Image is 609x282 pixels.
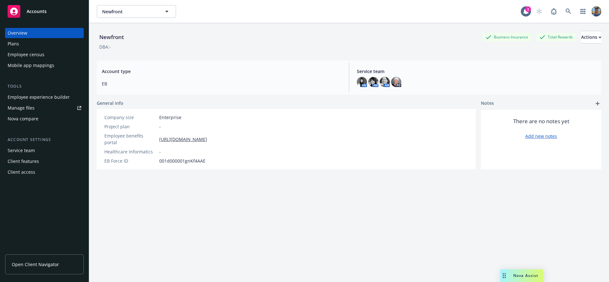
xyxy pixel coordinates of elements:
[8,60,54,70] div: Mobile app mappings
[104,148,157,155] div: Healthcare Informatics
[159,136,207,143] a: [URL][DOMAIN_NAME]
[562,5,575,18] a: Search
[391,77,401,87] img: photo
[159,158,206,164] span: 001d000001gnKf4AAE
[594,100,601,107] a: add
[5,156,84,166] a: Client features
[159,148,161,155] span: -
[513,117,569,125] span: There are no notes yet
[5,145,84,156] a: Service team
[536,33,576,41] div: Total Rewards
[5,50,84,60] a: Employee census
[8,156,39,166] div: Client features
[357,68,596,75] span: Service team
[8,39,19,49] div: Plans
[591,6,601,17] img: photo
[525,6,531,12] div: 1
[5,60,84,70] a: Mobile app mappings
[368,77,378,87] img: photo
[482,33,531,41] div: Business Insurance
[102,80,341,87] span: EB
[104,132,157,146] div: Employee benefits portal
[5,103,84,113] a: Manage files
[97,33,127,41] div: Newfront
[99,44,111,50] div: DBA: -
[12,261,59,268] span: Open Client Navigator
[8,50,44,60] div: Employee census
[5,167,84,177] a: Client access
[8,145,35,156] div: Service team
[5,3,84,20] a: Accounts
[513,273,538,278] span: Nova Assist
[8,28,27,38] div: Overview
[5,114,84,124] a: Nova compare
[5,92,84,102] a: Employee experience builder
[500,269,543,282] button: Nova Assist
[159,114,181,121] span: Enterprise
[102,8,157,15] span: Newfront
[5,39,84,49] a: Plans
[104,158,157,164] div: EB Force ID
[8,92,70,102] div: Employee experience builder
[525,133,557,139] a: Add new notes
[500,269,508,282] div: Drag to move
[5,83,84,90] div: Tools
[8,167,35,177] div: Client access
[547,5,560,18] a: Report a Bug
[104,123,157,130] div: Project plan
[5,28,84,38] a: Overview
[27,9,47,14] span: Accounts
[581,31,601,44] button: Actions
[481,100,494,107] span: Notes
[97,100,123,106] span: General info
[577,5,589,18] a: Switch app
[104,114,157,121] div: Company size
[97,5,176,18] button: Newfront
[8,114,38,124] div: Nova compare
[159,123,161,130] span: -
[5,137,84,143] div: Account settings
[533,5,546,18] a: Start snowing
[357,77,367,87] img: photo
[8,103,35,113] div: Manage files
[380,77,390,87] img: photo
[102,68,341,75] span: Account type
